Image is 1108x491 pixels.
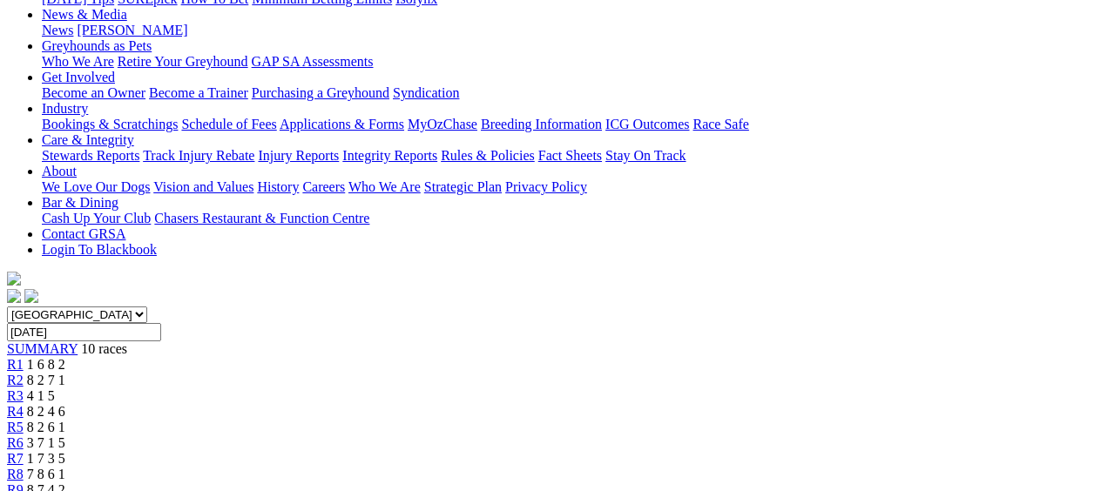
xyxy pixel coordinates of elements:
[181,117,276,131] a: Schedule of Fees
[143,148,254,163] a: Track Injury Rebate
[42,148,139,163] a: Stewards Reports
[7,289,21,303] img: facebook.svg
[7,272,21,286] img: logo-grsa-white.png
[42,211,151,225] a: Cash Up Your Club
[42,148,1088,164] div: Care & Integrity
[393,85,459,100] a: Syndication
[42,117,1088,132] div: Industry
[27,420,65,434] span: 8 2 6 1
[81,341,127,356] span: 10 races
[27,388,55,403] span: 4 1 5
[348,179,421,194] a: Who We Are
[7,341,78,356] a: SUMMARY
[692,117,748,131] a: Race Safe
[24,289,38,303] img: twitter.svg
[27,467,65,481] span: 7 8 6 1
[538,148,602,163] a: Fact Sheets
[42,23,73,37] a: News
[42,132,134,147] a: Care & Integrity
[257,179,299,194] a: History
[605,117,689,131] a: ICG Outcomes
[481,117,602,131] a: Breeding Information
[258,148,339,163] a: Injury Reports
[27,357,65,372] span: 1 6 8 2
[42,195,118,210] a: Bar & Dining
[505,179,587,194] a: Privacy Policy
[42,54,1088,70] div: Greyhounds as Pets
[302,179,345,194] a: Careers
[42,164,77,178] a: About
[408,117,477,131] a: MyOzChase
[154,211,369,225] a: Chasers Restaurant & Function Centre
[42,7,127,22] a: News & Media
[7,435,24,450] a: R6
[42,70,115,84] a: Get Involved
[118,54,248,69] a: Retire Your Greyhound
[280,117,404,131] a: Applications & Forms
[42,23,1088,38] div: News & Media
[42,226,125,241] a: Contact GRSA
[7,404,24,419] a: R4
[42,211,1088,226] div: Bar & Dining
[42,117,178,131] a: Bookings & Scratchings
[42,179,1088,195] div: About
[7,420,24,434] a: R5
[7,451,24,466] a: R7
[42,54,114,69] a: Who We Are
[42,179,150,194] a: We Love Our Dogs
[7,323,161,341] input: Select date
[252,54,374,69] a: GAP SA Assessments
[27,451,65,466] span: 1 7 3 5
[42,242,157,257] a: Login To Blackbook
[27,373,65,387] span: 8 2 7 1
[252,85,389,100] a: Purchasing a Greyhound
[27,435,65,450] span: 3 7 1 5
[27,404,65,419] span: 8 2 4 6
[42,38,152,53] a: Greyhounds as Pets
[424,179,502,194] a: Strategic Plan
[7,467,24,481] a: R8
[441,148,535,163] a: Rules & Policies
[7,373,24,387] a: R2
[7,357,24,372] a: R1
[605,148,686,163] a: Stay On Track
[77,23,187,37] a: [PERSON_NAME]
[149,85,248,100] a: Become a Trainer
[153,179,253,194] a: Vision and Values
[42,85,1088,101] div: Get Involved
[342,148,437,163] a: Integrity Reports
[42,85,145,100] a: Become an Owner
[42,101,88,116] a: Industry
[7,388,24,403] a: R3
